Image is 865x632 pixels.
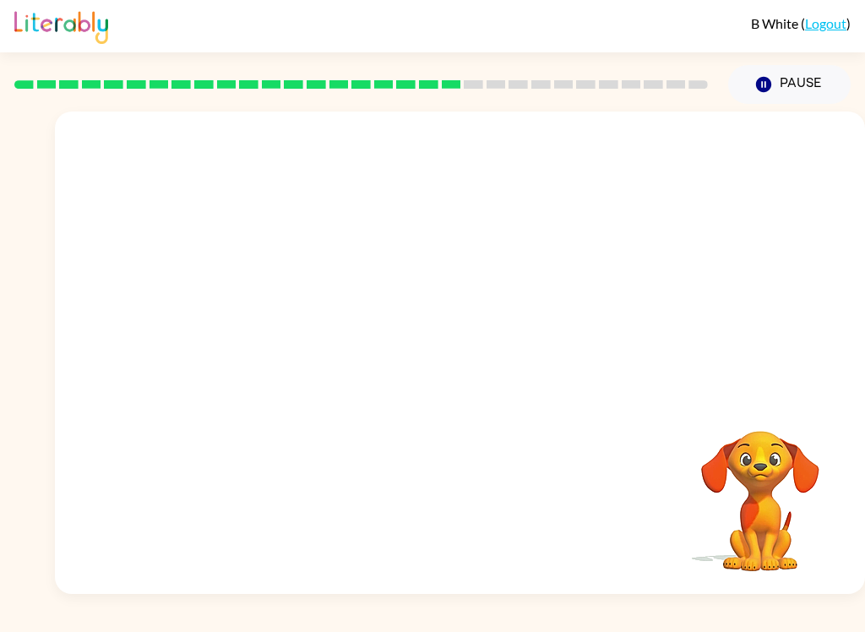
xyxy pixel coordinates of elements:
video: Your browser must support playing .mp4 files to use Literably. Please try using another browser. [676,405,845,574]
img: Literably [14,7,108,44]
span: B White [751,15,801,31]
a: Logout [805,15,846,31]
button: Pause [728,65,851,104]
div: ( ) [751,15,851,31]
